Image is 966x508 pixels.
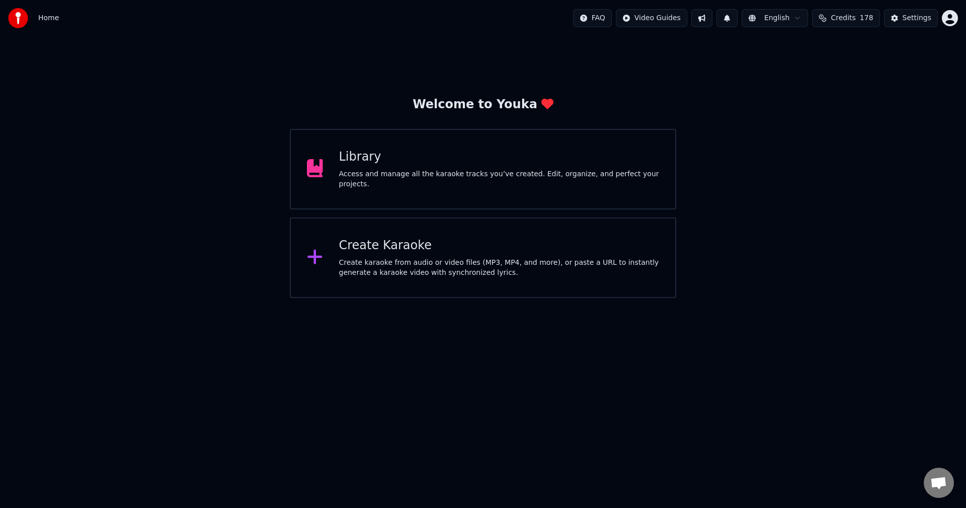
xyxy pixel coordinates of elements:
button: Credits178 [812,9,879,27]
div: Create Karaoke [339,238,660,254]
span: Credits [831,13,855,23]
div: Create karaoke from audio or video files (MP3, MP4, and more), or paste a URL to instantly genera... [339,258,660,278]
div: Library [339,149,660,165]
div: Access and manage all the karaoke tracks you’ve created. Edit, organize, and perfect your projects. [339,169,660,189]
nav: breadcrumb [38,13,59,23]
a: Otevřený chat [924,468,954,498]
button: Video Guides [616,9,687,27]
img: youka [8,8,28,28]
div: Welcome to Youka [413,97,553,113]
div: Settings [903,13,931,23]
button: FAQ [573,9,612,27]
span: Home [38,13,59,23]
span: 178 [860,13,873,23]
button: Settings [884,9,938,27]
